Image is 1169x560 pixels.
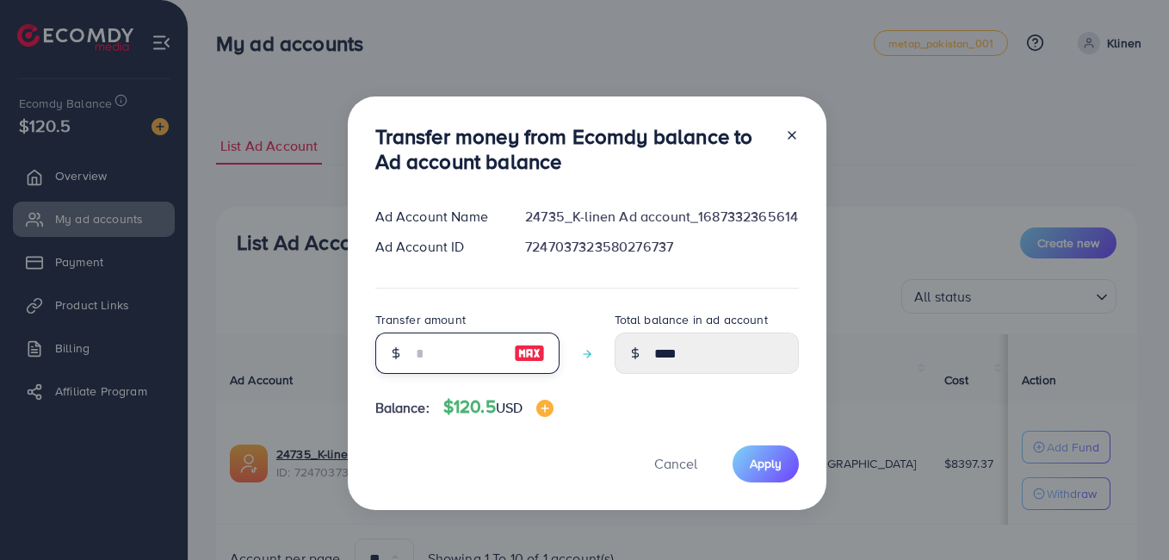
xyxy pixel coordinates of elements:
div: 24735_K-linen Ad account_1687332365614 [511,207,812,227]
div: Ad Account Name [362,207,512,227]
span: Apply [750,455,782,472]
span: USD [496,398,523,417]
button: Apply [733,445,799,482]
iframe: Chat [1096,482,1156,547]
div: 7247037323580276737 [511,237,812,257]
img: image [536,400,554,417]
div: Ad Account ID [362,237,512,257]
label: Transfer amount [375,311,466,328]
span: Cancel [654,454,697,473]
label: Total balance in ad account [615,311,768,328]
h4: $120.5 [443,396,554,418]
img: image [514,343,545,364]
h3: Transfer money from Ecomdy balance to Ad account balance [375,124,771,174]
span: Balance: [375,398,430,418]
button: Cancel [633,445,719,482]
